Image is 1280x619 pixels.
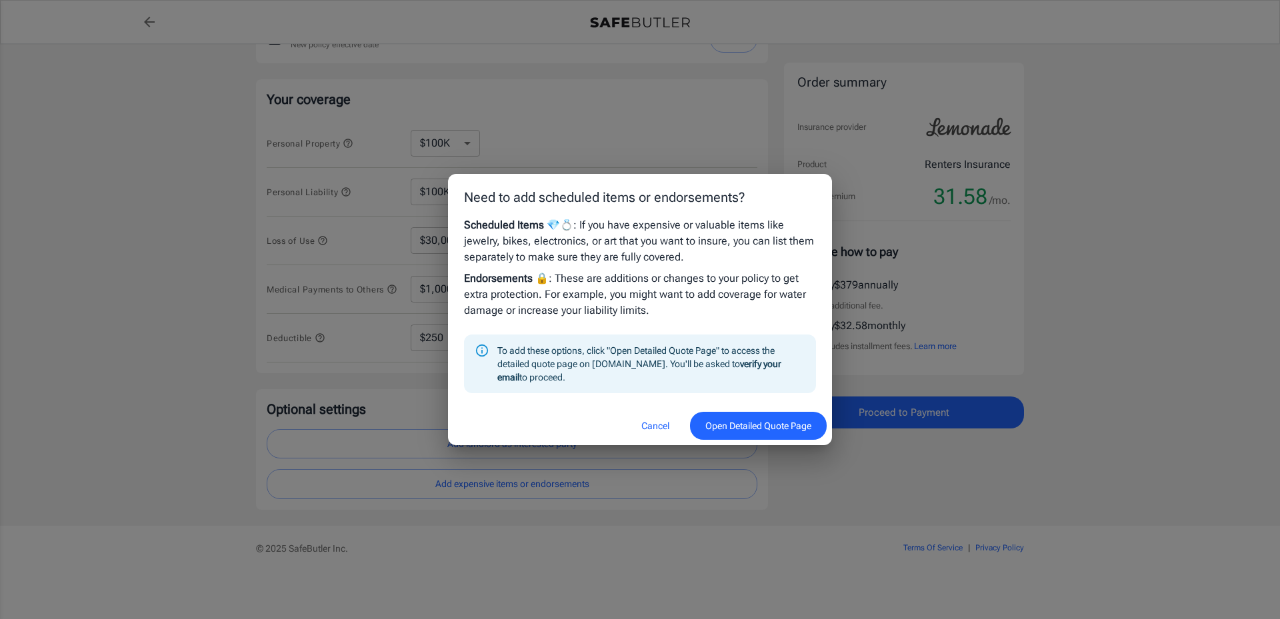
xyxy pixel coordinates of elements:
[464,271,816,318] p: : These are additions or changes to your policy to get extra protection. For example, you might w...
[464,219,573,231] strong: Scheduled Items 💎💍
[690,412,827,440] button: Open Detailed Quote Page
[497,338,805,389] div: To add these options, click "Open Detailed Quote Page" to access the detailed quote page on [DOMA...
[464,217,816,265] p: : If you have expensive or valuable items like jewelry, bikes, electronics, or art that you want ...
[626,412,685,440] button: Cancel
[497,358,781,382] strong: verify your email
[464,272,549,285] strong: Endorsements 🔒
[464,187,816,207] p: Need to add scheduled items or endorsements?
